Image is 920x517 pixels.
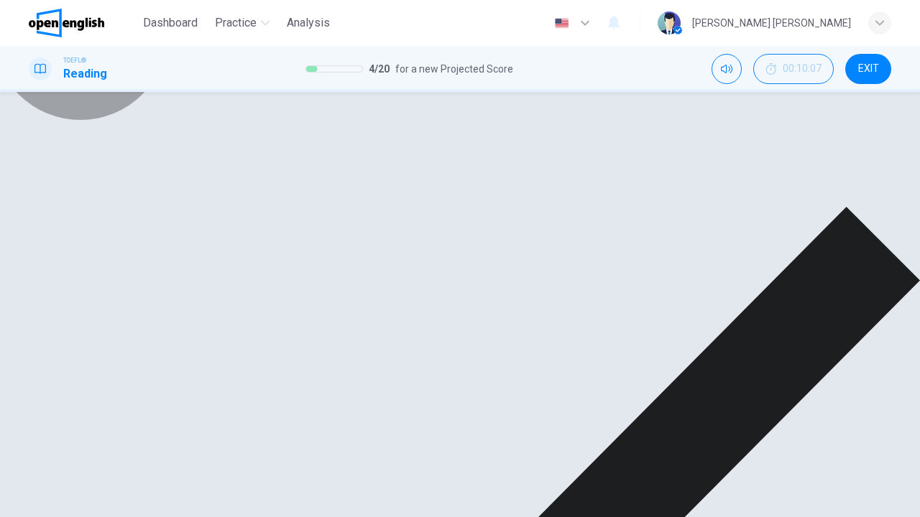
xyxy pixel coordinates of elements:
[63,65,107,83] h1: Reading
[712,54,742,84] div: Mute
[692,14,851,32] div: [PERSON_NAME] [PERSON_NAME]
[845,54,891,84] button: EXIT
[215,14,257,32] span: Practice
[287,14,330,32] span: Analysis
[753,54,834,84] div: Hide
[658,11,681,34] img: Profile picture
[281,10,336,36] button: Analysis
[29,9,137,37] a: OpenEnglish logo
[395,60,513,78] span: for a new Projected Score
[137,10,203,36] button: Dashboard
[29,9,104,37] img: OpenEnglish logo
[858,63,879,75] span: EXIT
[369,60,390,78] span: 4 / 20
[63,55,86,65] span: TOEFL®
[553,18,571,29] img: en
[753,54,834,84] button: 00:10:07
[143,14,198,32] span: Dashboard
[209,10,275,36] button: Practice
[783,63,822,75] span: 00:10:07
